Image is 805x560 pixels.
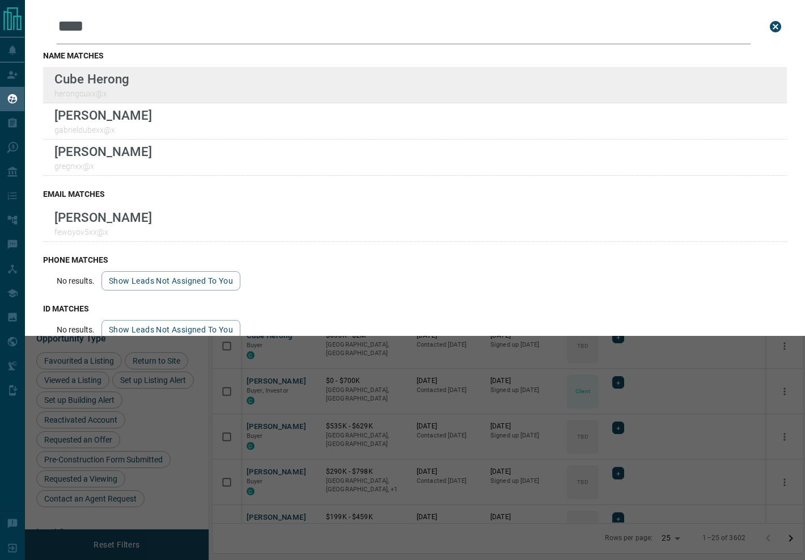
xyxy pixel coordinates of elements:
[43,255,787,264] h3: phone matches
[43,190,787,199] h3: email matches
[43,51,787,60] h3: name matches
[101,320,240,339] button: show leads not assigned to you
[54,125,152,134] p: gabrieldubexx@x
[43,304,787,313] h3: id matches
[57,325,95,334] p: No results.
[101,271,240,290] button: show leads not assigned to you
[54,210,152,225] p: [PERSON_NAME]
[54,71,129,86] p: Cube Herong
[54,108,152,123] p: [PERSON_NAME]
[54,144,152,159] p: [PERSON_NAME]
[764,15,787,38] button: close search bar
[54,228,152,237] p: fewoyov5xx@x
[54,162,152,171] p: gregnxx@x
[54,89,129,98] p: herongcuxx@x
[57,276,95,285] p: No results.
